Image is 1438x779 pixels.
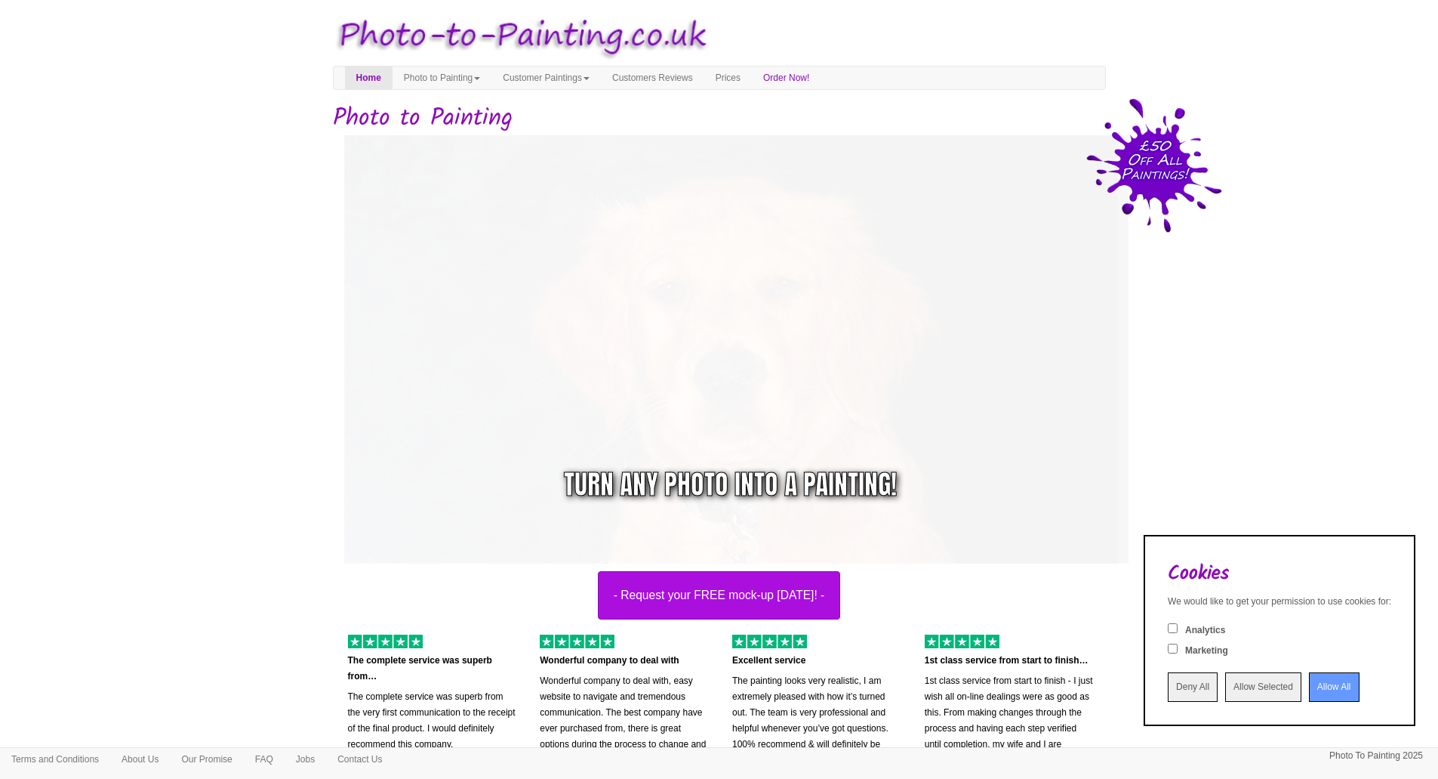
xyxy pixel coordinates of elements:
img: Photo to Painting [325,8,712,66]
img: 5 of out 5 stars [925,635,999,648]
label: Analytics [1185,624,1225,637]
button: - Request your FREE mock-up [DATE]! - [598,571,841,620]
p: The complete service was superb from the very first communication to the receipt of the final pro... [348,689,518,753]
a: Contact Us [326,748,393,771]
p: Excellent service [732,653,902,669]
a: Home [345,66,393,89]
img: 5 of out 5 stars [732,635,807,648]
p: The complete service was superb from… [348,653,518,685]
a: Jobs [285,748,326,771]
a: FAQ [244,748,285,771]
img: dog.jpg [344,135,1140,577]
h1: Photo to Painting [333,105,1106,131]
a: Order Now! [752,66,821,89]
a: Customer Paintings [491,66,601,89]
p: 1st class service from start to finish… [925,653,1095,669]
p: Wonderful company to deal with [540,653,710,669]
h2: Cookies [1168,563,1391,585]
a: Photo to Painting [393,66,491,89]
div: Turn any photo into a painting! [564,465,897,504]
label: Marketing [1185,645,1228,657]
img: 5 of out 5 stars [540,635,614,648]
input: Deny All [1168,672,1218,702]
input: Allow Selected [1225,672,1301,702]
p: The painting looks very realistic, I am extremely pleased with how it’s turned out. The team is v... [732,673,902,768]
a: Prices [704,66,752,89]
a: Customers Reviews [601,66,704,89]
a: About Us [110,748,170,771]
p: Photo To Painting 2025 [1329,748,1423,764]
img: 50 pound price drop [1086,98,1222,233]
input: Allow All [1309,672,1359,702]
a: - Request your FREE mock-up [DATE]! - [322,135,1117,620]
img: 5 of out 5 stars [348,635,423,648]
div: We would like to get your permission to use cookies for: [1168,595,1391,608]
a: Our Promise [170,748,243,771]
